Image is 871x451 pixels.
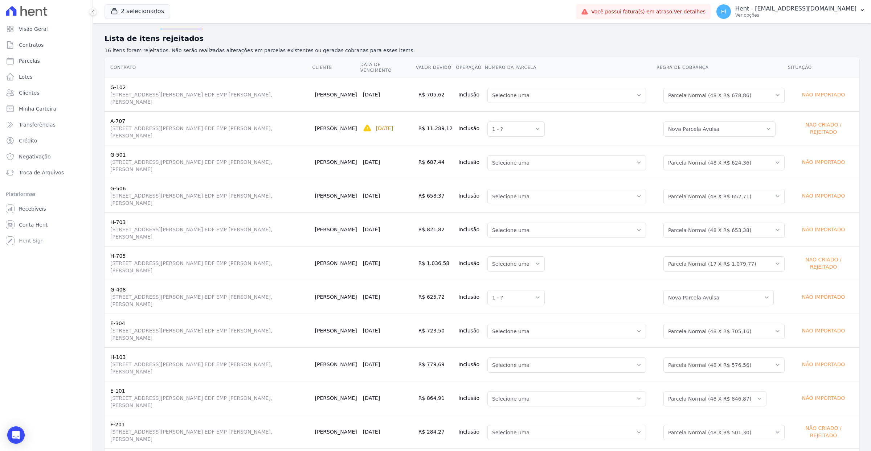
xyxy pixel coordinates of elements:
[110,158,309,173] span: [STREET_ADDRESS][PERSON_NAME] EDF EMP [PERSON_NAME], [PERSON_NAME]
[110,361,309,375] span: [STREET_ADDRESS][PERSON_NAME] EDF EMP [PERSON_NAME], [PERSON_NAME]
[360,145,416,179] td: [DATE]
[110,253,126,259] a: H-705
[416,78,455,111] td: R$ 705,62
[674,9,706,15] a: Ver detalhes
[105,33,859,44] h2: Lista de itens rejeitados
[312,145,360,179] td: [PERSON_NAME]
[455,179,484,212] td: Inclusão
[360,78,416,111] td: [DATE]
[312,57,360,78] th: Cliente
[790,157,856,167] div: Não importado
[3,38,90,52] a: Contratos
[7,426,25,444] div: Open Intercom Messenger
[790,326,856,336] div: Não importado
[312,415,360,448] td: [PERSON_NAME]
[312,347,360,381] td: [PERSON_NAME]
[110,152,126,158] a: G-501
[19,137,37,144] span: Crédito
[110,394,309,409] span: [STREET_ADDRESS][PERSON_NAME] EDF EMP [PERSON_NAME], [PERSON_NAME]
[360,415,416,448] td: [DATE]
[3,202,90,216] a: Recebíveis
[19,169,64,176] span: Troca de Arquivos
[360,246,416,280] td: [DATE]
[360,381,416,415] td: [DATE]
[312,179,360,212] td: [PERSON_NAME]
[455,415,484,448] td: Inclusão
[721,9,726,14] span: Hl
[3,22,90,36] a: Visão Geral
[312,111,360,145] td: [PERSON_NAME]
[790,423,856,440] div: Não Criado / Rejeitado
[312,381,360,415] td: [PERSON_NAME]
[3,102,90,116] a: Minha Carteira
[416,111,455,145] td: R$ 11.289,12
[416,57,455,78] th: Valor devido
[455,314,484,347] td: Inclusão
[19,105,56,112] span: Minha Carteira
[110,186,126,191] a: G-506
[105,4,170,18] button: 2 selecionados
[416,415,455,448] td: R$ 284,27
[312,280,360,314] td: [PERSON_NAME]
[19,89,39,96] span: Clientes
[416,314,455,347] td: R$ 723,50
[312,212,360,246] td: [PERSON_NAME]
[416,145,455,179] td: R$ 687,44
[110,327,309,342] span: [STREET_ADDRESS][PERSON_NAME] EDF EMP [PERSON_NAME], [PERSON_NAME]
[19,41,44,49] span: Contratos
[110,293,309,308] span: [STREET_ADDRESS][PERSON_NAME] EDF EMP [PERSON_NAME], [PERSON_NAME]
[455,246,484,280] td: Inclusão
[110,125,309,139] span: [STREET_ADDRESS][PERSON_NAME] EDF EMP [PERSON_NAME], [PERSON_NAME]
[591,8,706,16] span: Você possui fatura(s) em atraso.
[110,428,309,443] span: [STREET_ADDRESS][PERSON_NAME] EDF EMP [PERSON_NAME], [PERSON_NAME]
[455,145,484,179] td: Inclusão
[790,120,856,137] div: Não Criado / Rejeitado
[110,287,126,293] a: G-408
[110,84,126,90] a: G-102
[416,179,455,212] td: R$ 658,37
[416,280,455,314] td: R$ 625,72
[3,165,90,180] a: Troca de Arquivos
[110,388,125,394] a: E-101
[19,221,48,228] span: Conta Hent
[360,57,416,78] th: Data de Vencimento
[3,70,90,84] a: Lotes
[360,314,416,347] td: [DATE]
[312,78,360,111] td: [PERSON_NAME]
[735,5,856,12] p: Hent - [EMAIL_ADDRESS][DOMAIN_NAME]
[110,320,125,326] a: E-304
[455,111,484,145] td: Inclusão
[19,121,56,128] span: Transferências
[416,246,455,280] td: R$ 1.036,58
[360,179,416,212] td: [DATE]
[19,205,46,212] span: Recebíveis
[3,218,90,232] a: Conta Hent
[110,260,309,274] span: [STREET_ADDRESS][PERSON_NAME] EDF EMP [PERSON_NAME], [PERSON_NAME]
[416,347,455,381] td: R$ 779,69
[790,191,856,201] div: Não importado
[6,190,87,199] div: Plataformas
[110,422,125,427] a: F-201
[790,292,856,302] div: Não importado
[711,1,871,22] button: Hl Hent - [EMAIL_ADDRESS][DOMAIN_NAME] Ver opções
[360,280,416,314] td: [DATE]
[656,57,788,78] th: Regra de Cobrança
[360,212,416,246] td: [DATE]
[3,149,90,164] a: Negativação
[105,57,312,78] th: Contrato
[788,57,859,78] th: Situação
[455,57,484,78] th: Operação
[19,25,48,33] span: Visão Geral
[455,212,484,246] td: Inclusão
[19,57,40,65] span: Parcelas
[3,133,90,148] a: Crédito
[312,314,360,347] td: [PERSON_NAME]
[110,91,309,105] span: [STREET_ADDRESS][PERSON_NAME] EDF EMP [PERSON_NAME], [PERSON_NAME]
[360,347,416,381] td: [DATE]
[455,78,484,111] td: Inclusão
[19,73,33,80] span: Lotes
[455,280,484,314] td: Inclusão
[790,393,856,403] div: Não importado
[312,246,360,280] td: [PERSON_NAME]
[3,86,90,100] a: Clientes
